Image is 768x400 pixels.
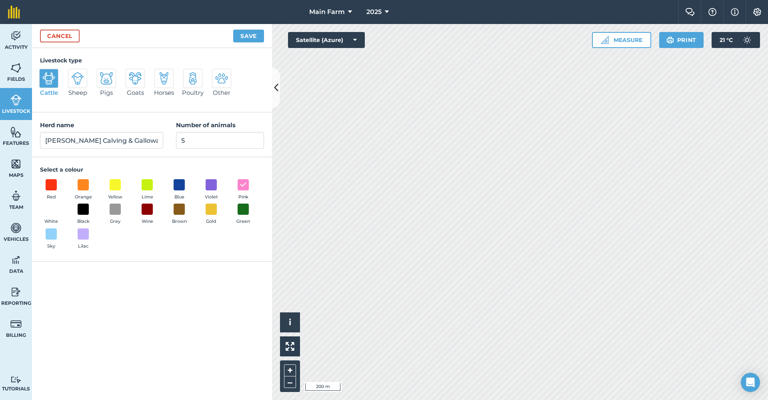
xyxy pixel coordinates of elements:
[68,88,87,98] span: Sheep
[8,6,20,18] img: fieldmargin Logo
[172,218,187,225] span: Brown
[168,204,190,225] button: Brown
[75,194,92,201] span: Orange
[72,204,94,225] button: Black
[142,194,153,201] span: Lime
[40,228,62,250] button: Sky
[40,88,58,98] span: Cattle
[104,204,126,225] button: Grey
[213,88,230,98] span: Other
[685,8,695,16] img: Two speech bubbles overlapping with the left bubble in the forefront
[10,318,22,330] img: svg+xml;base64,PD94bWwgdmVyc2lvbj0iMS4wIiBlbmNvZGluZz0idXRmLTgiPz4KPCEtLSBHZW5lcmF0b3I6IEFkb2JlIE...
[174,194,184,201] span: Blue
[158,72,170,85] img: svg+xml;base64,PD94bWwgdmVyc2lvbj0iMS4wIiBlbmNvZGluZz0idXRmLTgiPz4KPCEtLSBHZW5lcmF0b3I6IEFkb2JlIE...
[108,194,122,201] span: Yellow
[739,32,755,48] img: svg+xml;base64,PD94bWwgdmVyc2lvbj0iMS4wIiBlbmNvZGluZz0idXRmLTgiPz4KPCEtLSBHZW5lcmF0b3I6IEFkb2JlIE...
[168,179,190,201] button: Blue
[154,88,174,98] span: Horses
[100,72,113,85] img: svg+xml;base64,PD94bWwgdmVyc2lvbj0iMS4wIiBlbmNvZGluZz0idXRmLTgiPz4KPCEtLSBHZW5lcmF0b3I6IEFkb2JlIE...
[10,62,22,74] img: svg+xml;base64,PHN2ZyB4bWxucz0iaHR0cDovL3d3dy53My5vcmcvMjAwMC9zdmciIHdpZHRoPSI1NiIgaGVpZ2h0PSI2MC...
[752,8,762,16] img: A cog icon
[10,30,22,42] img: svg+xml;base64,PD94bWwgdmVyc2lvbj0iMS4wIiBlbmNvZGluZz0idXRmLTgiPz4KPCEtLSBHZW5lcmF0b3I6IEFkb2JlIE...
[233,30,264,42] button: Save
[186,72,199,85] img: svg+xml;base64,PD94bWwgdmVyc2lvbj0iMS4wIiBlbmNvZGluZz0idXRmLTgiPz4KPCEtLSBHZW5lcmF0b3I6IEFkb2JlIE...
[232,204,254,225] button: Green
[10,254,22,266] img: svg+xml;base64,PD94bWwgdmVyc2lvbj0iMS4wIiBlbmNvZGluZz0idXRmLTgiPz4KPCEtLSBHZW5lcmF0b3I6IEFkb2JlIE...
[592,32,651,48] button: Measure
[72,228,94,250] button: Lilac
[206,218,216,225] span: Gold
[71,72,84,85] img: svg+xml;base64,PD94bWwgdmVyc2lvbj0iMS4wIiBlbmNvZGluZz0idXRmLTgiPz4KPCEtLSBHZW5lcmF0b3I6IEFkb2JlIE...
[182,88,204,98] span: Poultry
[731,7,739,17] img: svg+xml;base64,PHN2ZyB4bWxucz0iaHR0cDovL3d3dy53My5vcmcvMjAwMC9zdmciIHdpZHRoPSIxNyIgaGVpZ2h0PSIxNy...
[236,218,250,225] span: Green
[666,35,674,45] img: svg+xml;base64,PHN2ZyB4bWxucz0iaHR0cDovL3d3dy53My5vcmcvMjAwMC9zdmciIHdpZHRoPSIxOSIgaGVpZ2h0PSIyNC...
[10,126,22,138] img: svg+xml;base64,PHN2ZyB4bWxucz0iaHR0cDovL3d3dy53My5vcmcvMjAwMC9zdmciIHdpZHRoPSI1NiIgaGVpZ2h0PSI2MC...
[40,56,264,65] h4: Livestock type
[129,72,142,85] img: svg+xml;base64,PD94bWwgdmVyc2lvbj0iMS4wIiBlbmNvZGluZz0idXRmLTgiPz4KPCEtLSBHZW5lcmF0b3I6IEFkb2JlIE...
[40,30,80,42] a: Cancel
[720,32,733,48] span: 21 ° C
[366,7,382,17] span: 2025
[286,342,294,351] img: Four arrows, one pointing top left, one top right, one bottom right and the last bottom left
[40,179,62,201] button: Red
[100,88,113,98] span: Pigs
[42,72,55,85] img: svg+xml;base64,PD94bWwgdmVyc2lvbj0iMS4wIiBlbmNvZGluZz0idXRmLTgiPz4KPCEtLSBHZW5lcmF0b3I6IEFkb2JlIE...
[176,121,236,129] strong: Number of animals
[10,190,22,202] img: svg+xml;base64,PD94bWwgdmVyc2lvbj0iMS4wIiBlbmNvZGluZz0idXRmLTgiPz4KPCEtLSBHZW5lcmF0b3I6IEFkb2JlIE...
[205,194,218,201] span: Violet
[200,179,222,201] button: Violet
[601,36,609,44] img: Ruler icon
[10,286,22,298] img: svg+xml;base64,PD94bWwgdmVyc2lvbj0iMS4wIiBlbmNvZGluZz0idXRmLTgiPz4KPCEtLSBHZW5lcmF0b3I6IEFkb2JlIE...
[40,121,74,129] strong: Herd name
[40,166,83,173] strong: Select a colour
[659,32,704,48] button: Print
[10,376,22,384] img: svg+xml;base64,PD94bWwgdmVyc2lvbj0iMS4wIiBlbmNvZGluZz0idXRmLTgiPz4KPCEtLSBHZW5lcmF0b3I6IEFkb2JlIE...
[10,94,22,106] img: svg+xml;base64,PD94bWwgdmVyc2lvbj0iMS4wIiBlbmNvZGluZz0idXRmLTgiPz4KPCEtLSBHZW5lcmF0b3I6IEFkb2JlIE...
[47,194,56,201] span: Red
[712,32,760,48] button: 21 °C
[200,204,222,225] button: Gold
[47,243,55,250] span: Sky
[72,179,94,201] button: Orange
[741,373,760,392] div: Open Intercom Messenger
[284,364,296,376] button: +
[280,312,300,332] button: i
[288,32,365,48] button: Satellite (Azure)
[10,158,22,170] img: svg+xml;base64,PHN2ZyB4bWxucz0iaHR0cDovL3d3dy53My5vcmcvMjAwMC9zdmciIHdpZHRoPSI1NiIgaGVpZ2h0PSI2MC...
[78,243,88,250] span: Lilac
[240,180,247,190] img: svg+xml;base64,PHN2ZyB4bWxucz0iaHR0cDovL3d3dy53My5vcmcvMjAwMC9zdmciIHdpZHRoPSIxOCIgaGVpZ2h0PSIyNC...
[136,204,158,225] button: Wine
[289,317,291,327] span: i
[10,222,22,234] img: svg+xml;base64,PD94bWwgdmVyc2lvbj0iMS4wIiBlbmNvZGluZz0idXRmLTgiPz4KPCEtLSBHZW5lcmF0b3I6IEFkb2JlIE...
[104,179,126,201] button: Yellow
[110,218,120,225] span: Grey
[232,179,254,201] button: Pink
[215,72,228,85] img: svg+xml;base64,PD94bWwgdmVyc2lvbj0iMS4wIiBlbmNvZGluZz0idXRmLTgiPz4KPCEtLSBHZW5lcmF0b3I6IEFkb2JlIE...
[708,8,717,16] img: A question mark icon
[77,218,90,225] span: Black
[238,194,248,201] span: Pink
[127,88,144,98] span: Goats
[284,376,296,388] button: –
[142,218,153,225] span: Wine
[40,204,62,225] button: White
[309,7,345,17] span: Main Farm
[44,218,58,225] span: White
[136,179,158,201] button: Lime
